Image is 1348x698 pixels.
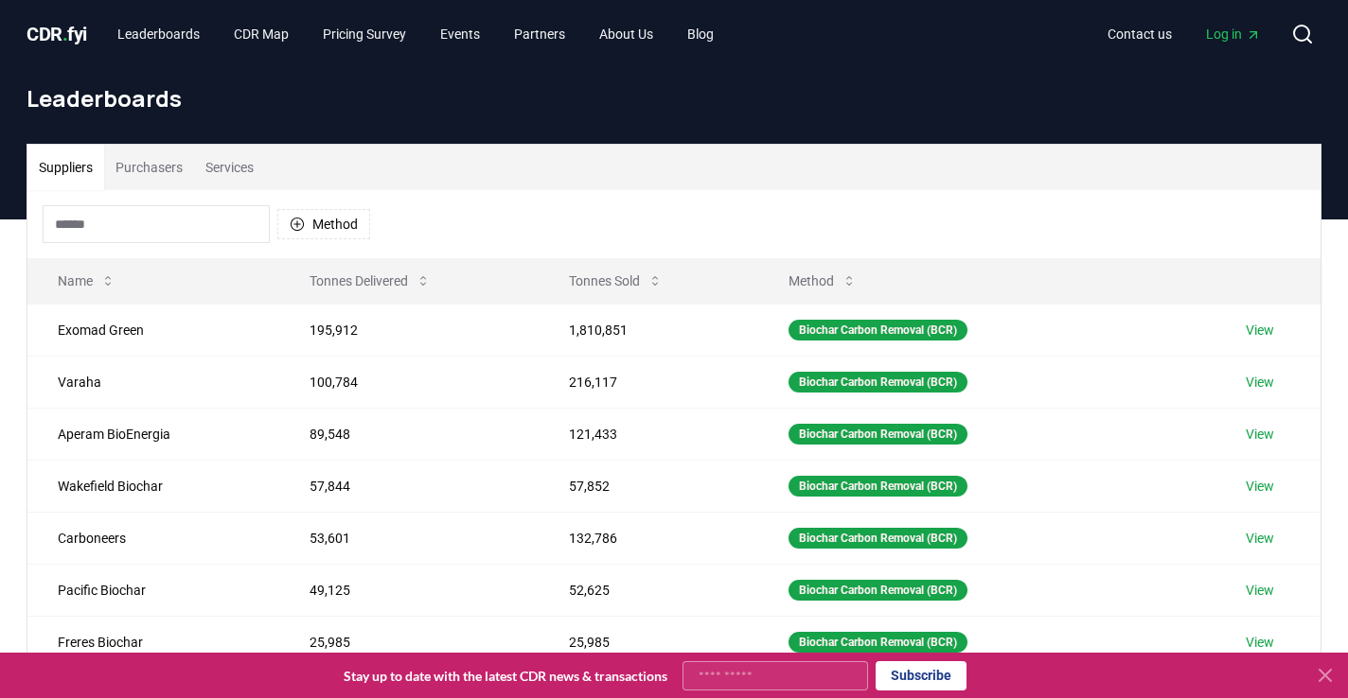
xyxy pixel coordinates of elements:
[539,304,758,356] td: 1,810,851
[539,564,758,616] td: 52,625
[27,564,279,616] td: Pacific Biochar
[27,512,279,564] td: Carboneers
[294,262,446,300] button: Tonnes Delivered
[1246,477,1274,496] a: View
[1246,321,1274,340] a: View
[539,460,758,512] td: 57,852
[27,145,104,190] button: Suppliers
[102,17,729,51] nav: Main
[1191,17,1276,51] a: Log in
[1092,17,1276,51] nav: Main
[789,320,967,340] div: Biochar Carbon Removal (BCR)
[1206,25,1261,44] span: Log in
[279,616,538,668] td: 25,985
[539,512,758,564] td: 132,786
[279,304,538,356] td: 195,912
[789,424,967,445] div: Biochar Carbon Removal (BCR)
[584,17,668,51] a: About Us
[1246,581,1274,600] a: View
[308,17,421,51] a: Pricing Survey
[102,17,215,51] a: Leaderboards
[27,21,87,47] a: CDR.fyi
[104,145,194,190] button: Purchasers
[62,23,68,45] span: .
[1246,425,1274,444] a: View
[219,17,304,51] a: CDR Map
[539,356,758,408] td: 216,117
[1246,373,1274,392] a: View
[539,616,758,668] td: 25,985
[27,83,1321,113] h1: Leaderboards
[425,17,495,51] a: Events
[279,512,538,564] td: 53,601
[27,304,279,356] td: Exomad Green
[773,262,872,300] button: Method
[1246,529,1274,548] a: View
[539,408,758,460] td: 121,433
[194,145,265,190] button: Services
[1092,17,1187,51] a: Contact us
[789,580,967,601] div: Biochar Carbon Removal (BCR)
[499,17,580,51] a: Partners
[554,262,678,300] button: Tonnes Sold
[672,17,729,51] a: Blog
[27,408,279,460] td: Aperam BioEnergia
[279,460,538,512] td: 57,844
[789,632,967,653] div: Biochar Carbon Removal (BCR)
[279,408,538,460] td: 89,548
[27,356,279,408] td: Varaha
[279,564,538,616] td: 49,125
[279,356,538,408] td: 100,784
[27,616,279,668] td: Freres Biochar
[789,528,967,549] div: Biochar Carbon Removal (BCR)
[43,262,131,300] button: Name
[27,460,279,512] td: Wakefield Biochar
[27,23,87,45] span: CDR fyi
[789,476,967,497] div: Biochar Carbon Removal (BCR)
[789,372,967,393] div: Biochar Carbon Removal (BCR)
[1246,633,1274,652] a: View
[277,209,370,239] button: Method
